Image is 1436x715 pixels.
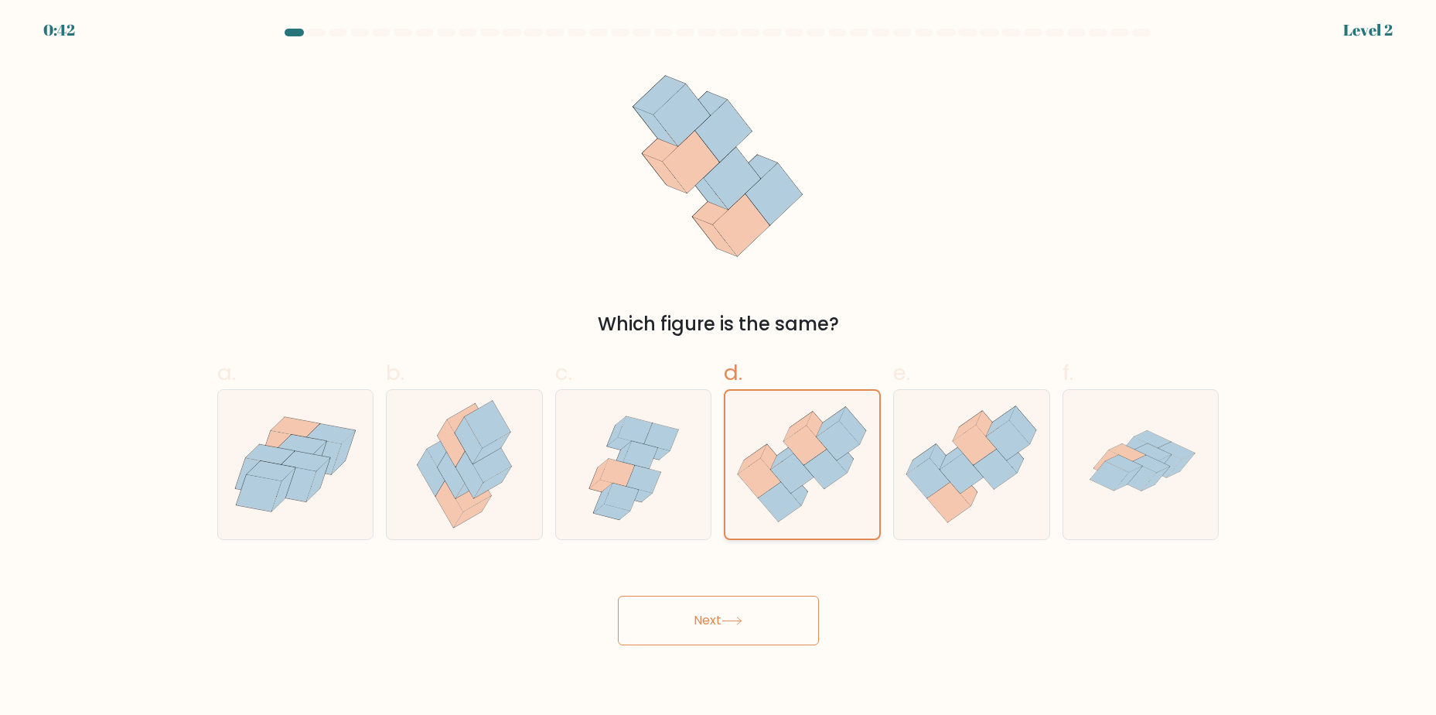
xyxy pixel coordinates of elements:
[217,357,236,388] span: a.
[724,357,742,388] span: d.
[386,357,404,388] span: b.
[43,19,75,42] div: 0:42
[893,357,910,388] span: e.
[555,357,572,388] span: c.
[1063,357,1073,388] span: f.
[227,310,1210,338] div: Which figure is the same?
[618,596,819,645] button: Next
[1343,19,1393,42] div: Level 2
